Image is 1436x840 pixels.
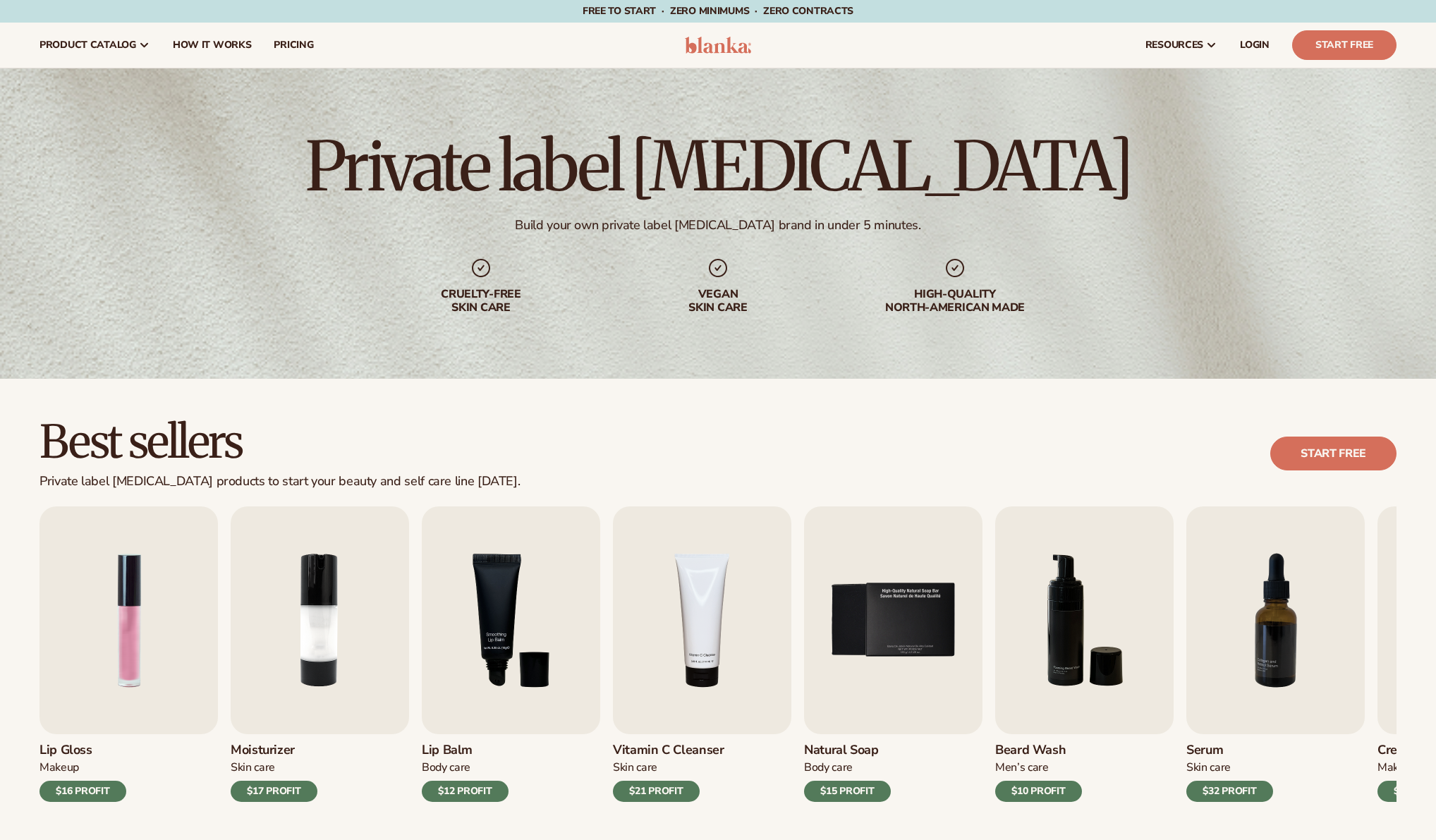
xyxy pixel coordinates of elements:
[39,743,126,758] h3: Lip Gloss
[1240,39,1270,51] span: LOGIN
[613,743,724,758] h3: Vitamin C Cleanser
[391,288,571,315] div: Cruelty-free skin care
[613,506,791,802] a: Vitamin c cleanser. Vitamin C Cleanser Skin Care $21 PROFIT
[1186,781,1273,802] div: $32 PROFIT
[1186,743,1273,758] h3: Serum
[39,781,126,802] div: $16 PROFIT
[39,418,520,465] h2: Best sellers
[39,506,218,802] a: Pink lip gloss. Lip Gloss Makeup $16 PROFIT
[865,288,1045,315] div: High-quality North-american made
[422,506,600,802] a: Smoothing lip balm. Lip Balm Body Care $12 PROFIT
[515,217,920,233] div: Build your own private label [MEDICAL_DATA] brand in under 5 minutes.
[422,781,509,802] div: $12 PROFIT
[231,743,317,758] h3: Moisturizer
[28,23,162,68] a: product catalog
[231,506,409,802] a: Moisturizing lotion. Moisturizer Skin Care $17 PROFIT
[804,781,891,802] div: $15 PROFIT
[173,39,252,51] span: How It Works
[162,23,263,68] a: How It Works
[804,743,891,758] h3: Natural Soap
[231,760,317,775] div: Skin Care
[39,39,136,51] span: product catalog
[231,781,317,802] div: $17 PROFIT
[995,506,1174,802] a: Foaming beard wash. Beard Wash Men’s Care $10 PROFIT
[995,760,1082,775] div: Men’s Care
[804,506,982,802] a: Nature bar of soap. Natural Soap Body Care $15 PROFIT
[613,760,724,775] div: Skin Care
[1186,506,1365,802] a: Collagen and retinol serum. Serum Skin Care $32 PROFIT
[583,4,853,18] span: Free to start · ZERO minimums · ZERO contracts
[1292,30,1397,60] a: Start Free
[995,781,1082,802] div: $10 PROFIT
[1186,760,1273,775] div: Skin Care
[685,37,752,54] img: logo
[422,743,509,758] h3: Lip Balm
[1134,23,1229,68] a: resources
[1145,39,1203,51] span: resources
[1270,437,1397,470] a: Start free
[995,743,1082,758] h3: Beard Wash
[628,288,808,315] div: Vegan skin care
[804,760,891,775] div: Body Care
[1229,23,1281,68] a: LOGIN
[39,760,126,775] div: Makeup
[262,23,324,68] a: pricing
[422,760,509,775] div: Body Care
[39,474,520,489] div: Private label [MEDICAL_DATA] products to start your beauty and self care line [DATE].
[305,133,1131,200] h1: Private label [MEDICAL_DATA]
[613,781,700,802] div: $21 PROFIT
[274,39,313,51] span: pricing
